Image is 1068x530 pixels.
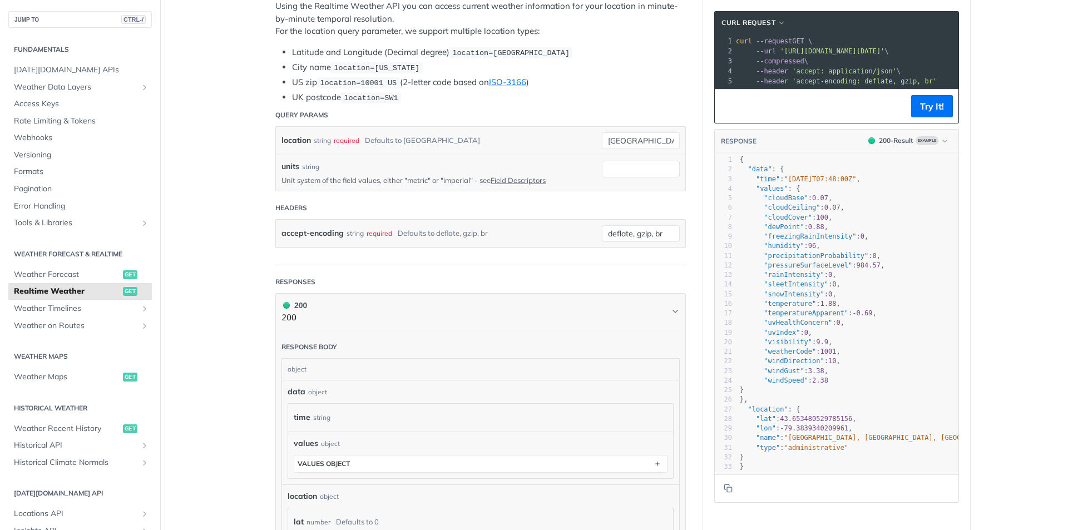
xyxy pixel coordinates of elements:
[123,287,137,296] span: get
[140,219,149,227] button: Show subpages for Tools & Libraries
[123,424,137,433] span: get
[288,386,305,398] span: data
[740,194,832,202] span: : ,
[868,137,875,144] span: 200
[8,266,152,283] a: Weather Forecastget
[715,251,732,261] div: 11
[288,491,317,502] span: location
[812,377,828,384] span: 2.38
[720,98,736,115] button: Copy to clipboard
[736,37,812,45] span: GET \
[715,453,732,462] div: 32
[8,79,152,96] a: Weather Data LayersShow subpages for Weather Data Layers
[756,434,780,442] span: "name"
[764,309,848,317] span: "temperatureApparent"
[715,203,732,212] div: 6
[140,441,149,450] button: Show subpages for Historical API
[334,132,359,148] div: required
[8,300,152,317] a: Weather TimelinesShow subpages for Weather Timelines
[740,223,828,231] span: : ,
[715,155,732,165] div: 1
[764,367,804,375] span: "windGust"
[764,300,816,308] span: "temperature"
[715,213,732,222] div: 7
[756,415,776,423] span: "lat"
[715,299,732,309] div: 16
[283,302,290,309] span: 200
[8,164,152,180] a: Formats
[832,280,836,288] span: 0
[715,175,732,184] div: 3
[792,67,897,75] span: 'accept: application/json'
[764,261,852,269] span: "pressureSurfaceLevel"
[756,424,776,432] span: "lon"
[140,509,149,518] button: Show subpages for Locations API
[281,311,307,324] p: 200
[740,280,840,288] span: : ,
[816,338,828,346] span: 9.9
[275,277,315,287] div: Responses
[298,459,350,468] div: values object
[8,130,152,146] a: Webhooks
[313,409,330,425] div: string
[740,463,744,470] span: }
[764,377,808,384] span: "windSpeed"
[740,367,828,375] span: : ,
[740,405,800,413] span: : {
[740,329,812,336] span: : ,
[8,113,152,130] a: Rate Limiting & Tokens
[281,161,299,172] label: units
[824,204,840,211] span: 0.07
[14,508,137,519] span: Locations API
[764,357,824,365] span: "windDirection"
[808,367,824,375] span: 3.38
[8,351,152,361] h2: Weather Maps
[14,65,149,76] span: [DATE][DOMAIN_NAME] APIs
[8,488,152,498] h2: [DATE][DOMAIN_NAME] API
[740,175,861,183] span: : ,
[14,217,137,229] span: Tools & Libraries
[14,457,137,468] span: Historical Climate Normals
[812,194,828,202] span: 0.07
[740,348,840,355] span: : ,
[715,328,732,338] div: 19
[123,270,137,279] span: get
[764,242,804,250] span: "humidity"
[740,338,832,346] span: : ,
[282,359,676,380] div: object
[736,67,901,75] span: \
[715,76,734,86] div: 5
[764,348,816,355] span: "weatherCode"
[8,44,152,55] h2: Fundamentals
[8,283,152,300] a: Realtime Weatherget
[852,309,856,317] span: -
[123,373,137,382] span: get
[756,37,792,45] span: --request
[740,252,881,260] span: : ,
[828,271,832,279] span: 0
[718,17,790,28] button: cURL Request
[764,271,824,279] span: "rainIntensity"
[857,309,873,317] span: 0.69
[8,506,152,522] a: Locations APIShow subpages for Locations API
[764,329,800,336] span: "uvIndex"
[8,454,152,471] a: Historical Climate NormalsShow subpages for Historical Climate Normals
[8,11,152,28] button: JUMP TOCTRL-/
[367,225,392,241] div: required
[911,95,953,117] button: Try It!
[808,242,816,250] span: 96
[715,56,734,66] div: 3
[715,241,732,251] div: 10
[8,420,152,437] a: Weather Recent Historyget
[8,198,152,215] a: Error Handling
[780,424,784,432] span: -
[292,76,686,89] li: US zip (2-letter code based on )
[740,395,748,403] span: },
[808,223,824,231] span: 0.88
[294,455,667,472] button: values object
[14,98,149,110] span: Access Keys
[740,319,844,326] span: : ,
[748,405,788,413] span: "location"
[275,110,328,120] div: Query Params
[8,215,152,231] a: Tools & LibrariesShow subpages for Tools & Libraries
